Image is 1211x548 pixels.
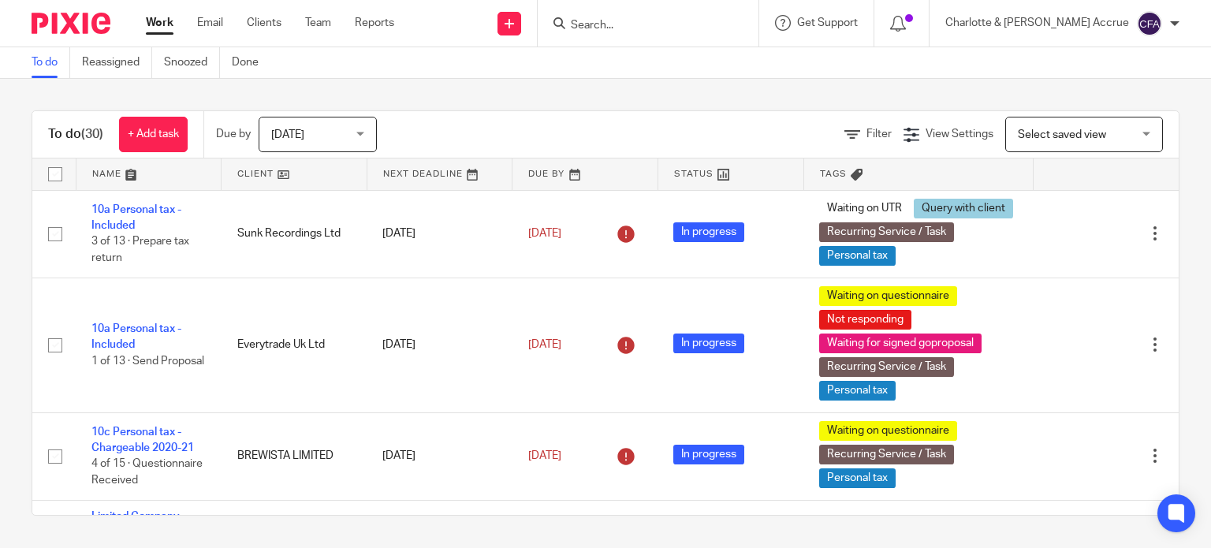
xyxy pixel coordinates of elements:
[866,129,892,140] span: Filter
[528,339,561,350] span: [DATE]
[528,228,561,239] span: [DATE]
[819,246,896,266] span: Personal tax
[819,421,957,441] span: Waiting on questionnaire
[1018,129,1106,140] span: Select saved view
[247,15,281,31] a: Clients
[819,445,954,464] span: Recurring Service / Task
[819,468,896,488] span: Personal tax
[819,286,957,306] span: Waiting on questionnaire
[91,459,203,486] span: 4 of 15 · Questionnaire Received
[146,15,173,31] a: Work
[81,128,103,140] span: (30)
[945,15,1129,31] p: Charlotte & [PERSON_NAME] Accrue
[91,237,189,264] span: 3 of 13 · Prepare tax return
[232,47,270,78] a: Done
[914,199,1013,218] span: Query with client
[673,222,744,242] span: In progress
[271,129,304,140] span: [DATE]
[355,15,394,31] a: Reports
[222,412,367,500] td: BREWISTA LIMITED
[197,15,223,31] a: Email
[305,15,331,31] a: Team
[367,190,512,278] td: [DATE]
[164,47,220,78] a: Snoozed
[1137,11,1162,36] img: svg%3E
[32,13,110,34] img: Pixie
[91,204,181,231] a: 10a Personal tax - Included
[222,190,367,278] td: Sunk Recordings Ltd
[819,199,910,218] span: Waiting on UTR
[569,19,711,33] input: Search
[819,357,954,377] span: Recurring Service / Task
[797,17,858,28] span: Get Support
[819,334,982,353] span: Waiting for signed goproposal
[82,47,152,78] a: Reassigned
[91,427,194,453] a: 10c Personal tax - Chargeable 2020-21
[216,126,251,142] p: Due by
[528,450,561,461] span: [DATE]
[673,445,744,464] span: In progress
[91,356,204,367] span: 1 of 13 · Send Proposal
[819,310,911,330] span: Not responding
[820,170,847,178] span: Tags
[222,278,367,412] td: Everytrade Uk Ltd
[119,117,188,152] a: + Add task
[91,323,181,350] a: 10a Personal tax - Included
[32,47,70,78] a: To do
[926,129,993,140] span: View Settings
[673,334,744,353] span: In progress
[367,412,512,500] td: [DATE]
[819,381,896,401] span: Personal tax
[819,222,954,242] span: Recurring Service / Task
[48,126,103,143] h1: To do
[367,278,512,412] td: [DATE]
